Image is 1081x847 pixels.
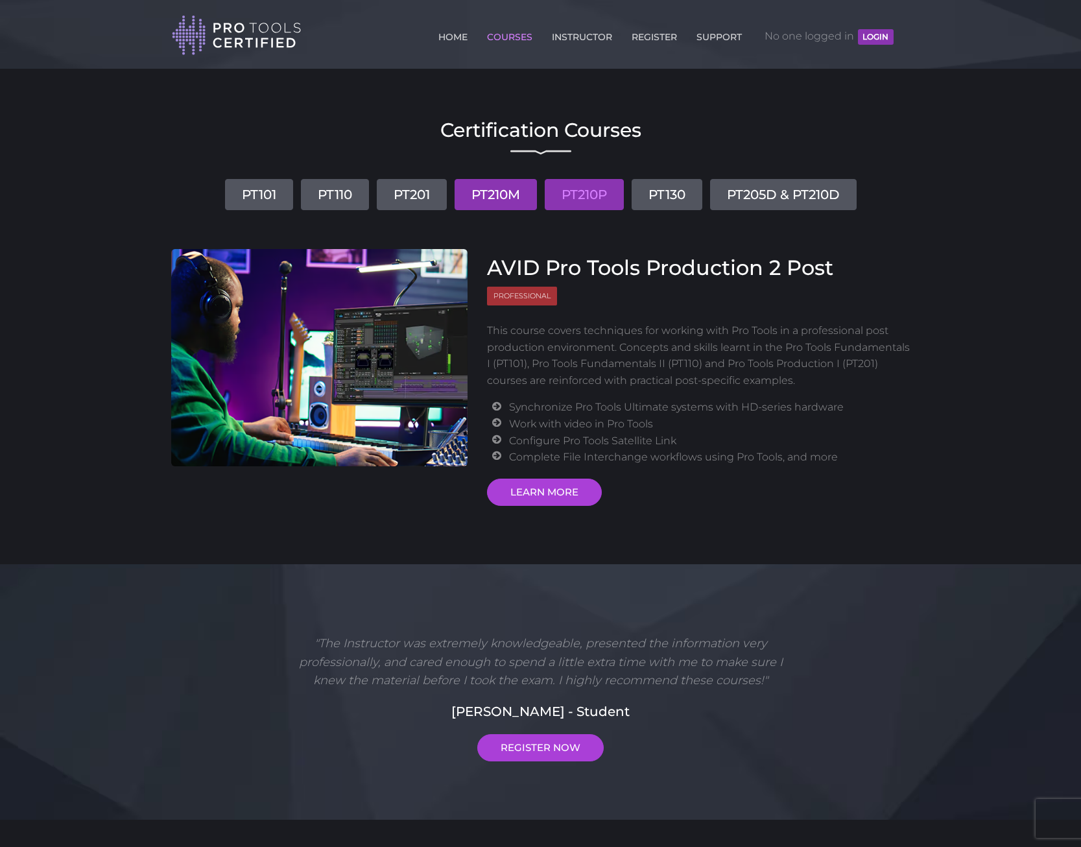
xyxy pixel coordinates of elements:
[484,24,536,45] a: COURSES
[171,121,910,140] h2: Certification Courses
[693,24,745,45] a: SUPPORT
[282,634,800,690] p: "The Instructor was extremely knowledgeable, presented the information very professionally, and c...
[545,179,624,210] a: PT210P
[509,416,910,433] li: Work with video in Pro Tools
[377,179,447,210] a: PT201
[225,179,293,210] a: PT101
[171,249,468,466] img: AVID Pro Tools Production 2 Post Course
[477,734,604,761] a: REGISTER NOW
[509,399,910,416] li: Synchronize Pro Tools Ultimate systems with HD-series hardware
[765,17,893,56] span: No one logged in
[509,449,910,466] li: Complete File Interchange workflows using Pro Tools, and more
[487,256,910,280] h3: AVID Pro Tools Production 2 Post
[710,179,857,210] a: PT205D & PT210D
[487,287,557,305] span: Professional
[171,702,910,721] h5: [PERSON_NAME] - Student
[435,24,471,45] a: HOME
[858,29,893,45] button: LOGIN
[549,24,615,45] a: INSTRUCTOR
[510,150,571,155] img: decorative line
[628,24,680,45] a: REGISTER
[632,179,702,210] a: PT130
[301,179,369,210] a: PT110
[172,14,302,56] img: Pro Tools Certified Logo
[455,179,537,210] a: PT210M
[509,433,910,449] li: Configure Pro Tools Satellite Link
[487,479,602,506] a: LEARN MORE
[487,322,910,388] p: This course covers techniques for working with Pro Tools in a professional post production enviro...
